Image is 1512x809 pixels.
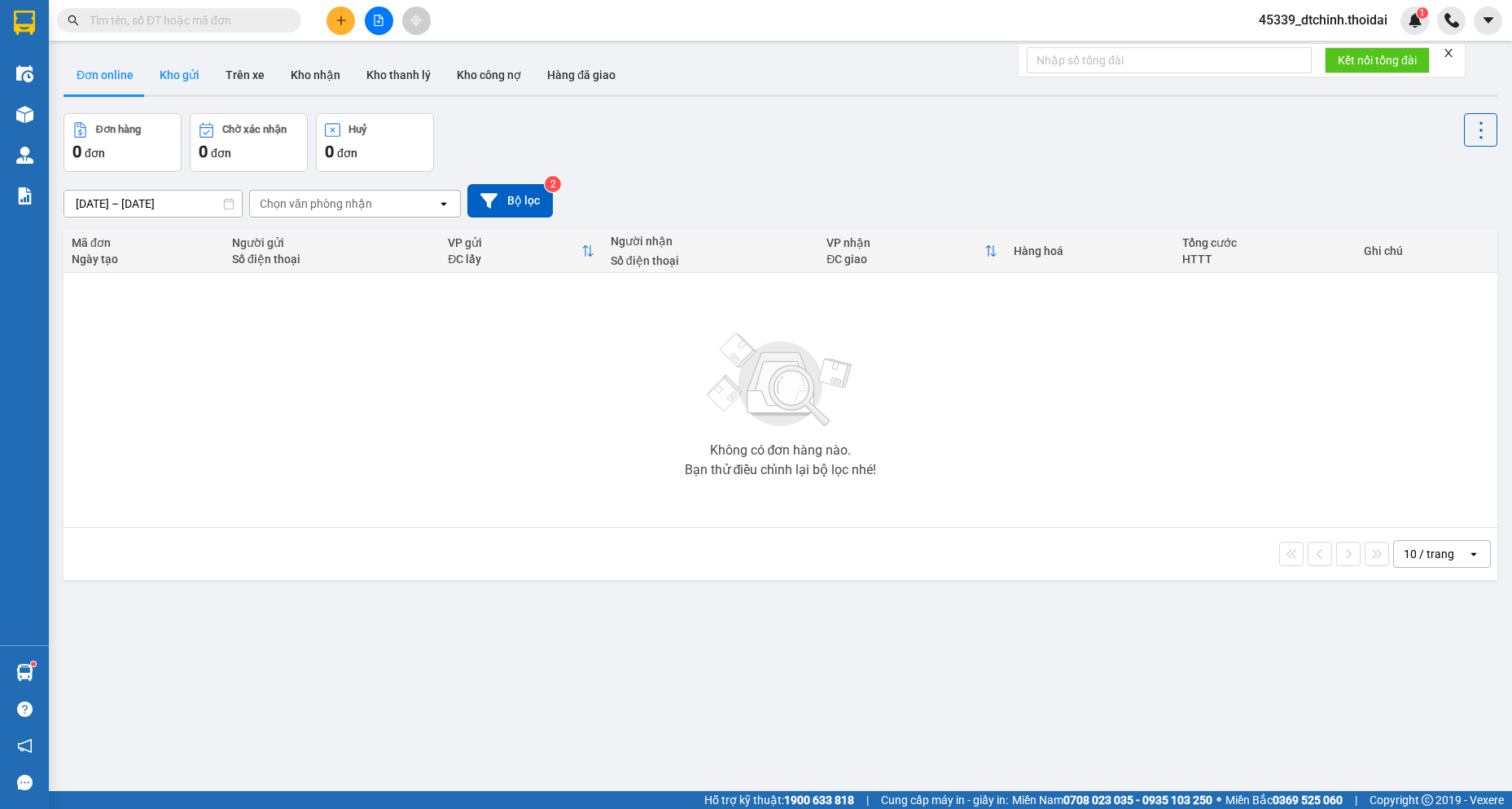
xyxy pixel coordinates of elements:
[64,191,242,217] input: Select a date range.
[16,147,33,164] img: warehouse-icon
[1422,794,1433,806] span: copyright
[72,236,216,249] div: Mã đơn
[373,15,384,26] span: file-add
[1273,794,1343,807] strong: 0369 525 060
[1474,7,1502,35] button: caret-down
[222,124,287,135] div: Chờ xác nhận
[1364,244,1489,257] div: Ghi chú
[1419,7,1425,19] span: 1
[17,775,33,790] span: message
[72,253,216,266] div: Ngày tạo
[31,662,36,666] sup: 1
[402,7,431,35] button: aim
[1027,47,1312,73] input: Nhập số tổng đài
[327,7,355,35] button: plus
[1225,791,1343,809] span: Miền Bắc
[232,253,432,266] div: Số điện thoại
[16,664,33,681] img: warehouse-icon
[448,236,581,249] div: VP gửi
[211,147,231,160] span: đơn
[1467,547,1480,561] svg: open
[147,55,213,95] button: Kho gửi
[96,124,141,135] div: Đơn hàng
[17,701,33,717] span: question-circle
[784,794,854,807] strong: 1900 633 818
[17,738,33,754] span: notification
[1216,797,1221,803] span: ⚪️
[64,113,182,172] button: Đơn hàng0đơn
[24,70,165,128] span: Chuyển phát nhanh: [GEOGRAPHIC_DATA] - [GEOGRAPHIC_DATA]
[353,55,444,95] button: Kho thanh lý
[704,791,854,809] span: Hỗ trợ kỹ thuật:
[72,142,81,161] span: 0
[190,113,308,172] button: Chờ xác nhận0đơn
[8,58,19,141] img: logo
[1012,791,1212,809] span: Miền Nam
[611,254,810,267] div: Số điện thoại
[826,236,984,249] div: VP nhận
[337,147,357,160] span: đơn
[90,11,282,29] input: Tìm tên, số ĐT hoặc mã đơn
[881,791,1008,809] span: Cung cấp máy in - giấy in:
[818,230,1006,273] th: Toggle SortBy
[685,464,877,477] div: Bạn thử điều chỉnh lại bộ lọc nhé!
[444,55,534,95] button: Kho công nợ
[85,147,105,160] span: đơn
[437,197,450,210] svg: open
[232,236,432,249] div: Người gửi
[710,444,852,457] div: Không có đơn hàng nào.
[1063,794,1212,807] strong: 0708 023 035 - 0935 103 250
[534,55,629,95] button: Hàng đã giao
[440,230,602,273] th: Toggle SortBy
[1338,51,1417,69] span: Kết nối tổng đài
[170,109,268,126] span: LH1310250082
[1404,546,1454,562] div: 10 / trang
[1408,13,1422,28] img: icon-new-feature
[866,791,869,809] span: |
[325,142,334,161] span: 0
[199,142,208,161] span: 0
[1481,13,1496,28] span: caret-down
[826,253,984,266] div: ĐC giao
[1182,236,1347,249] div: Tổng cước
[1417,7,1428,19] sup: 1
[1014,244,1166,257] div: Hàng hoá
[699,323,862,437] img: svg+xml;base64,PHN2ZyBjbGFzcz0ibGlzdC1wbHVnX19zdmciIHhtbG5zPSJodHRwOi8vd3d3LnczLm9yZy8yMDAwL3N2Zy...
[64,55,147,95] button: Đơn online
[335,15,347,26] span: plus
[28,13,160,66] strong: CÔNG TY TNHH DỊCH VỤ DU LỊCH THỜI ĐẠI
[16,106,33,123] img: warehouse-icon
[316,113,434,172] button: Huỷ0đơn
[68,15,79,26] span: search
[278,55,353,95] button: Kho nhận
[448,253,581,266] div: ĐC lấy
[365,7,393,35] button: file-add
[1246,10,1400,30] span: 45339_dtchinh.thoidai
[260,196,372,212] div: Chọn văn phòng nhận
[16,187,33,204] img: solution-icon
[545,176,561,192] sup: 2
[410,15,422,26] span: aim
[1355,791,1357,809] span: |
[1443,47,1454,59] span: close
[1182,253,1347,266] div: HTTT
[467,184,553,218] button: Bộ lọc
[611,235,810,248] div: Người nhận
[16,65,33,82] img: warehouse-icon
[1444,13,1459,28] img: phone-icon
[348,124,366,135] div: Huỷ
[14,11,35,35] img: logo-vxr
[213,55,278,95] button: Trên xe
[1325,47,1430,73] button: Kết nối tổng đài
